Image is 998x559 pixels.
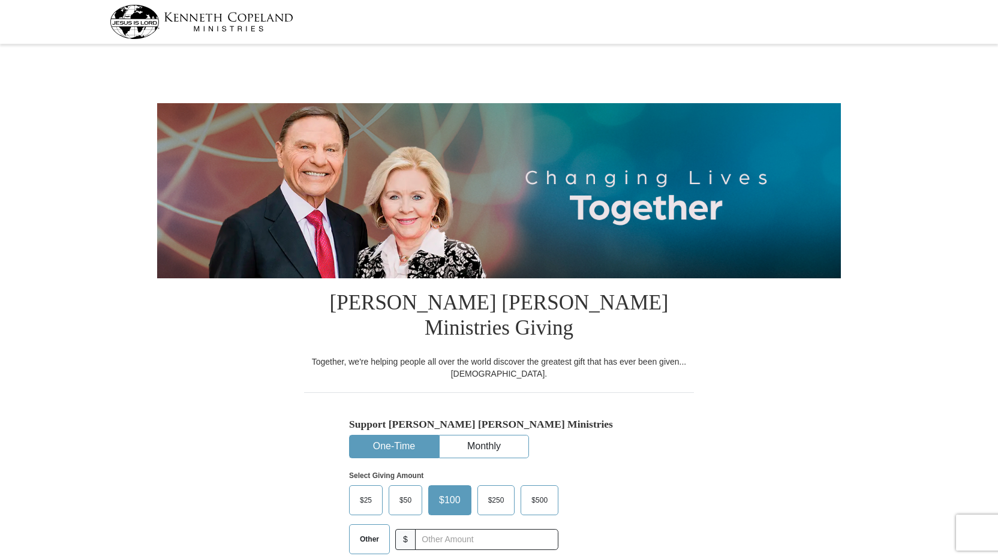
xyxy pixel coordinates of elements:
[110,5,293,39] img: kcm-header-logo.svg
[525,491,554,509] span: $500
[350,435,438,458] button: One-Time
[433,491,467,509] span: $100
[415,529,558,550] input: Other Amount
[440,435,528,458] button: Monthly
[354,491,378,509] span: $25
[304,278,694,356] h1: [PERSON_NAME] [PERSON_NAME] Ministries Giving
[395,529,416,550] span: $
[354,530,385,548] span: Other
[304,356,694,380] div: Together, we're helping people all over the world discover the greatest gift that has ever been g...
[349,418,649,431] h5: Support [PERSON_NAME] [PERSON_NAME] Ministries
[482,491,510,509] span: $250
[349,471,423,480] strong: Select Giving Amount
[393,491,417,509] span: $50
